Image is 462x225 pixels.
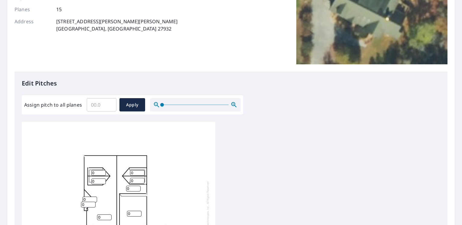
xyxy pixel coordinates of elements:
[56,18,177,32] p: [STREET_ADDRESS][PERSON_NAME][PERSON_NAME] [GEOGRAPHIC_DATA], [GEOGRAPHIC_DATA] 27932
[119,98,145,111] button: Apply
[15,18,51,32] p: Address
[22,79,440,88] p: Edit Pitches
[124,101,140,109] span: Apply
[87,96,116,113] input: 00.0
[56,6,62,13] p: 15
[15,6,51,13] p: Planes
[24,101,82,108] label: Assign pitch to all planes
